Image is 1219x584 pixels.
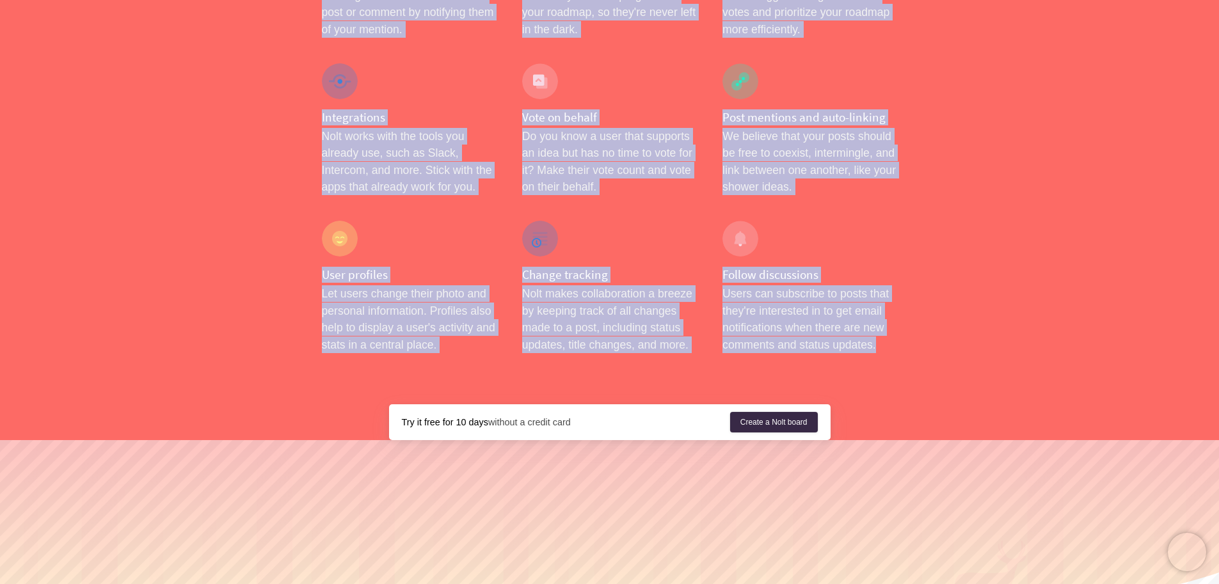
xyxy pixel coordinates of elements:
p: We believe that your posts should be free to coexist, intermingle, and link between one another, ... [722,128,897,196]
a: Create a Nolt board [730,412,818,432]
h4: Post mentions and auto-linking [722,109,897,125]
h4: Integrations [322,109,497,125]
h4: Follow discussions [722,267,897,283]
strong: Try it free for 10 days [402,417,488,427]
h4: Change tracking [522,267,697,283]
div: without a credit card [402,416,730,429]
h4: Vote on behalf [522,109,697,125]
p: Let users change their photo and personal information. Profiles also help to display a user's act... [322,285,497,353]
p: Nolt works with the tools you already use, such as Slack, Intercom, and more. Stick with the apps... [322,128,497,196]
p: Users can subscribe to posts that they're interested in to get email notifications when there are... [722,285,897,353]
iframe: Chatra live chat [1168,533,1206,571]
p: Do you know a user that supports an idea but has no time to vote for it? Make their vote count an... [522,128,697,196]
h4: User profiles [322,267,497,283]
p: Nolt makes collaboration a breeze by keeping track of all changes made to a post, including statu... [522,285,697,353]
